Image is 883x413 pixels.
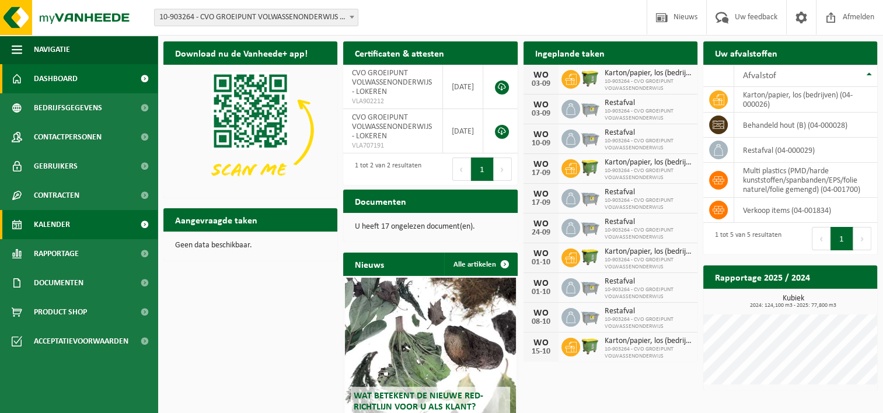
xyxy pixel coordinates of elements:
[352,113,432,141] span: CVO GROEIPUNT VOLWASSENONDERWIJS - LOKEREN
[580,336,600,356] img: WB-1100-HPE-GN-50
[734,113,877,138] td: behandeld hout (B) (04-000028)
[812,227,830,250] button: Previous
[734,138,877,163] td: restafval (04-000029)
[355,223,505,231] p: U heeft 17 ongelezen document(en).
[580,276,600,296] img: WB-2500-GAL-GY-01
[34,181,79,210] span: Contracten
[529,190,553,199] div: WO
[529,219,553,229] div: WO
[709,295,877,309] h3: Kubiek
[709,226,781,251] div: 1 tot 5 van 5 resultaten
[471,157,494,181] button: 1
[605,277,692,286] span: Restafval
[343,253,396,275] h2: Nieuws
[529,229,553,237] div: 24-09
[830,227,853,250] button: 1
[352,97,433,106] span: VLA902212
[529,338,553,348] div: WO
[605,167,692,181] span: 10-903264 - CVO GROEIPUNT VOLWASSENONDERWIJS
[605,247,692,257] span: Karton/papier, los (bedrijven)
[605,188,692,197] span: Restafval
[163,65,337,195] img: Download de VHEPlus App
[605,218,692,227] span: Restafval
[580,157,600,177] img: WB-1100-HPE-GN-50
[790,288,876,311] a: Bekijk rapportage
[853,227,871,250] button: Next
[443,109,483,153] td: [DATE]
[529,318,553,326] div: 08-10
[709,303,877,309] span: 2024: 124,100 m3 - 2025: 77,800 m3
[529,100,553,110] div: WO
[580,98,600,118] img: WB-2500-GAL-GY-01
[605,108,692,122] span: 10-903264 - CVO GROEIPUNT VOLWASSENONDERWIJS
[529,199,553,207] div: 17-09
[529,279,553,288] div: WO
[605,346,692,360] span: 10-903264 - CVO GROEIPUNT VOLWASSENONDERWIJS
[605,138,692,152] span: 10-903264 - CVO GROEIPUNT VOLWASSENONDERWIJS
[580,128,600,148] img: WB-2500-GAL-GY-01
[529,139,553,148] div: 10-09
[605,227,692,241] span: 10-903264 - CVO GROEIPUNT VOLWASSENONDERWIJS
[354,391,483,412] span: Wat betekent de nieuwe RED-richtlijn voor u als klant?
[605,158,692,167] span: Karton/papier, los (bedrijven)
[155,9,358,26] span: 10-903264 - CVO GROEIPUNT VOLWASSENONDERWIJS - LOKEREN
[605,257,692,271] span: 10-903264 - CVO GROEIPUNT VOLWASSENONDERWIJS
[34,327,128,356] span: Acceptatievoorwaarden
[734,163,877,198] td: multi plastics (PMD/harde kunststoffen/spanbanden/EPS/folie naturel/folie gemengd) (04-001700)
[523,41,616,64] h2: Ingeplande taken
[443,65,483,109] td: [DATE]
[352,141,433,150] span: VLA707191
[580,247,600,267] img: WB-1100-HPE-GN-50
[34,152,78,181] span: Gebruikers
[529,130,553,139] div: WO
[444,253,516,276] a: Alle artikelen
[580,306,600,326] img: WB-2500-GAL-GY-01
[529,169,553,177] div: 17-09
[605,78,692,92] span: 10-903264 - CVO GROEIPUNT VOLWASSENONDERWIJS
[743,71,776,80] span: Afvalstof
[163,41,319,64] h2: Download nu de Vanheede+ app!
[34,123,102,152] span: Contactpersonen
[734,198,877,223] td: verkoop items (04-001834)
[605,286,692,300] span: 10-903264 - CVO GROEIPUNT VOLWASSENONDERWIJS
[494,157,512,181] button: Next
[34,297,87,327] span: Product Shop
[605,307,692,316] span: Restafval
[349,156,421,182] div: 1 tot 2 van 2 resultaten
[605,316,692,330] span: 10-903264 - CVO GROEIPUNT VOLWASSENONDERWIJS
[605,99,692,108] span: Restafval
[605,337,692,346] span: Karton/papier, los (bedrijven)
[352,69,432,96] span: CVO GROEIPUNT VOLWASSENONDERWIJS - LOKEREN
[734,87,877,113] td: karton/papier, los (bedrijven) (04-000026)
[703,41,789,64] h2: Uw afvalstoffen
[529,348,553,356] div: 15-10
[529,80,553,88] div: 03-09
[703,265,822,288] h2: Rapportage 2025 / 2024
[34,239,79,268] span: Rapportage
[34,268,83,297] span: Documenten
[34,93,102,123] span: Bedrijfsgegevens
[529,71,553,80] div: WO
[34,210,70,239] span: Kalender
[580,217,600,237] img: WB-2500-GAL-GY-01
[605,197,692,211] span: 10-903264 - CVO GROEIPUNT VOLWASSENONDERWIJS
[34,64,78,93] span: Dashboard
[343,41,456,64] h2: Certificaten & attesten
[154,9,358,26] span: 10-903264 - CVO GROEIPUNT VOLWASSENONDERWIJS - LOKEREN
[34,35,70,64] span: Navigatie
[580,187,600,207] img: WB-2500-GAL-GY-01
[529,258,553,267] div: 01-10
[529,110,553,118] div: 03-09
[605,69,692,78] span: Karton/papier, los (bedrijven)
[343,190,418,212] h2: Documenten
[580,68,600,88] img: WB-1100-HPE-GN-50
[529,309,553,318] div: WO
[529,160,553,169] div: WO
[529,288,553,296] div: 01-10
[529,249,553,258] div: WO
[175,242,326,250] p: Geen data beschikbaar.
[605,128,692,138] span: Restafval
[163,208,269,231] h2: Aangevraagde taken
[452,157,471,181] button: Previous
